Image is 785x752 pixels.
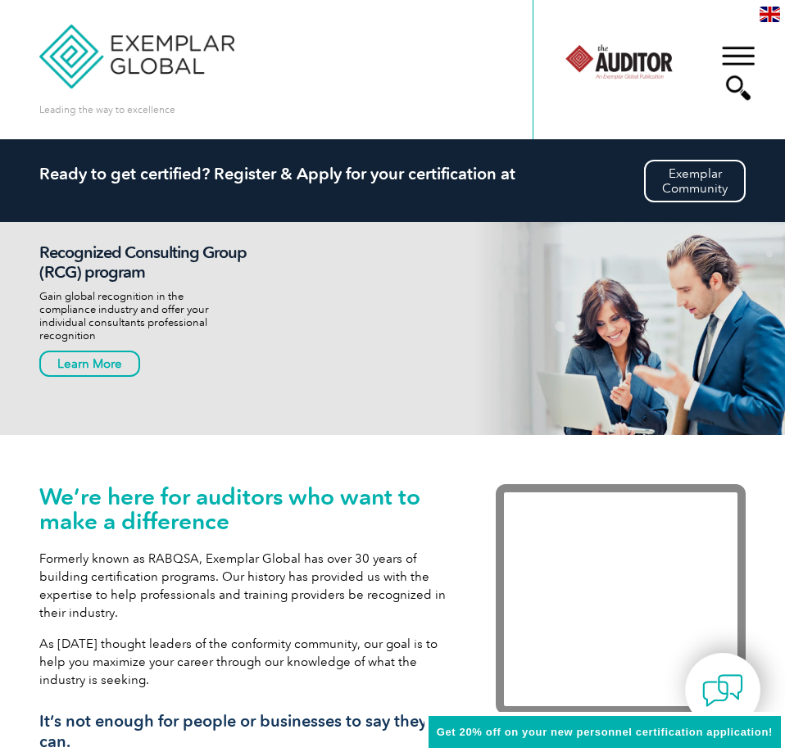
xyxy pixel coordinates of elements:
h1: We’re here for auditors who want to make a difference [39,484,447,533]
h2: Recognized Consulting Group (RCG) program [39,242,256,282]
h2: Ready to get certified? Register & Apply for your certification at [39,164,746,183]
a: Learn More [39,351,140,377]
img: contact-chat.png [702,670,743,711]
p: Leading the way to excellence [39,101,175,119]
p: As [DATE] thought leaders of the conformity community, our goal is to help you maximize your care... [39,635,447,689]
p: Gain global recognition in the compliance industry and offer your individual consultants professi... [39,290,256,342]
iframe: Exemplar Global: Working together to make a difference [496,484,746,714]
span: Get 20% off on your new personnel certification application! [437,726,773,738]
p: Formerly known as RABQSA, Exemplar Global has over 30 years of building certification programs. O... [39,550,447,622]
a: ExemplarCommunity [644,160,746,202]
img: en [760,7,780,22]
